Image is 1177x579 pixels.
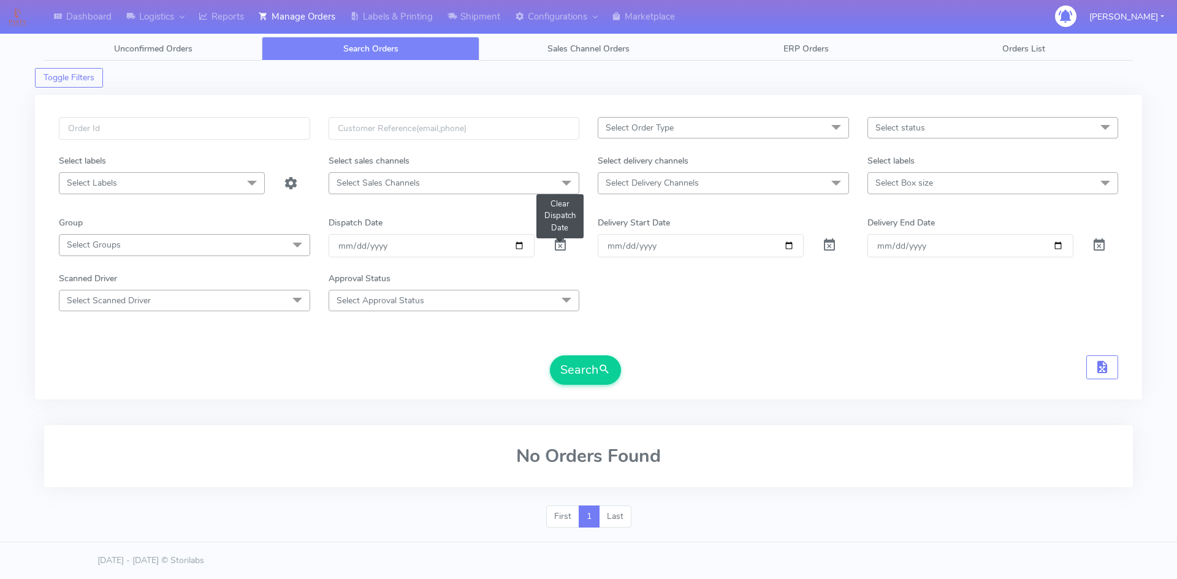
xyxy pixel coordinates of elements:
[67,239,121,251] span: Select Groups
[547,43,630,55] span: Sales Channel Orders
[67,177,117,189] span: Select Labels
[329,216,383,229] label: Dispatch Date
[875,177,933,189] span: Select Box size
[35,68,103,88] button: Toggle Filters
[329,117,580,140] input: Customer Reference(email,phone)
[783,43,829,55] span: ERP Orders
[329,272,390,285] label: Approval Status
[337,295,424,306] span: Select Approval Status
[59,216,83,229] label: Group
[59,446,1118,466] h2: No Orders Found
[67,295,151,306] span: Select Scanned Driver
[606,122,674,134] span: Select Order Type
[114,43,192,55] span: Unconfirmed Orders
[867,154,915,167] label: Select labels
[343,43,398,55] span: Search Orders
[606,177,699,189] span: Select Delivery Channels
[875,122,925,134] span: Select status
[337,177,420,189] span: Select Sales Channels
[598,216,670,229] label: Delivery Start Date
[44,37,1133,61] ul: Tabs
[598,154,688,167] label: Select delivery channels
[59,154,106,167] label: Select labels
[329,154,409,167] label: Select sales channels
[867,216,935,229] label: Delivery End Date
[59,117,310,140] input: Order Id
[59,272,117,285] label: Scanned Driver
[1002,43,1045,55] span: Orders List
[1080,4,1173,29] button: [PERSON_NAME]
[579,505,600,528] a: 1
[550,355,621,385] button: Search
